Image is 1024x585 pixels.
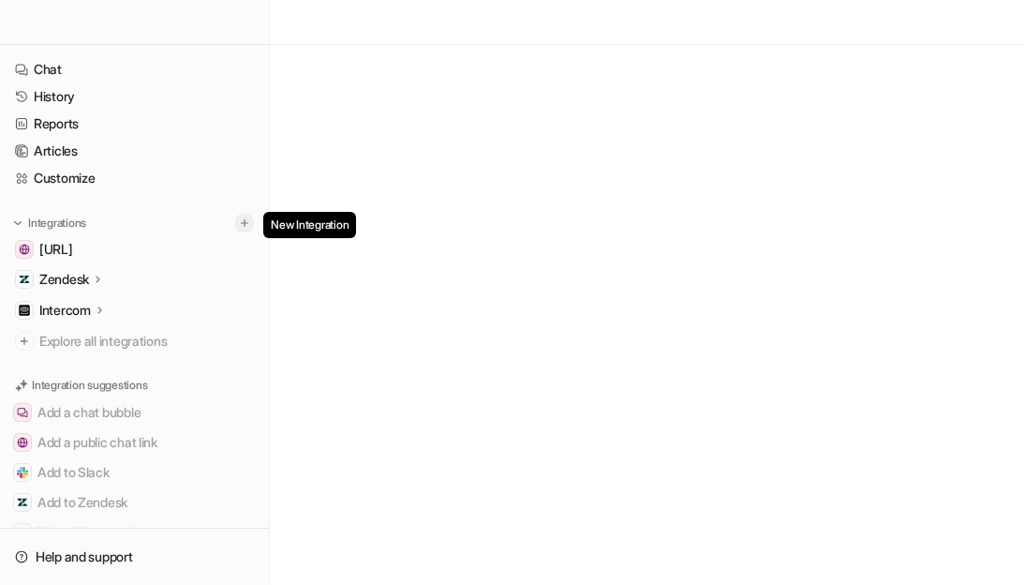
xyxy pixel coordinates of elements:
[39,326,254,356] span: Explore all integrations
[7,457,261,487] button: Add to SlackAdd to Slack
[7,517,261,547] button: View all integrationsView all integrations
[15,332,34,351] img: explore all integrations
[7,328,261,354] a: Explore all integrations
[39,270,89,289] p: Zendesk
[7,236,261,262] a: www.eesel.ai[URL]
[17,407,28,418] img: Add a chat bubble
[263,212,356,238] span: New Integration
[7,83,261,110] a: History
[7,397,261,427] button: Add a chat bubbleAdd a chat bubble
[7,56,261,82] a: Chat
[7,544,261,570] a: Help and support
[19,244,30,255] img: www.eesel.ai
[11,217,24,230] img: expand menu
[7,427,261,457] button: Add a public chat linkAdd a public chat link
[17,497,28,508] img: Add to Zendesk
[7,138,261,164] a: Articles
[19,274,30,285] img: Zendesk
[39,301,91,320] p: Intercom
[238,217,251,230] img: menu_add.svg
[19,305,30,316] img: Intercom
[28,216,86,231] p: Integrations
[32,377,147,394] p: Integration suggestions
[17,527,28,538] img: View all integrations
[7,214,92,232] button: Integrations
[7,111,261,137] a: Reports
[7,487,261,517] button: Add to ZendeskAdd to Zendesk
[17,437,28,448] img: Add a public chat link
[39,240,73,259] span: [URL]
[7,165,261,191] a: Customize
[17,467,28,478] img: Add to Slack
